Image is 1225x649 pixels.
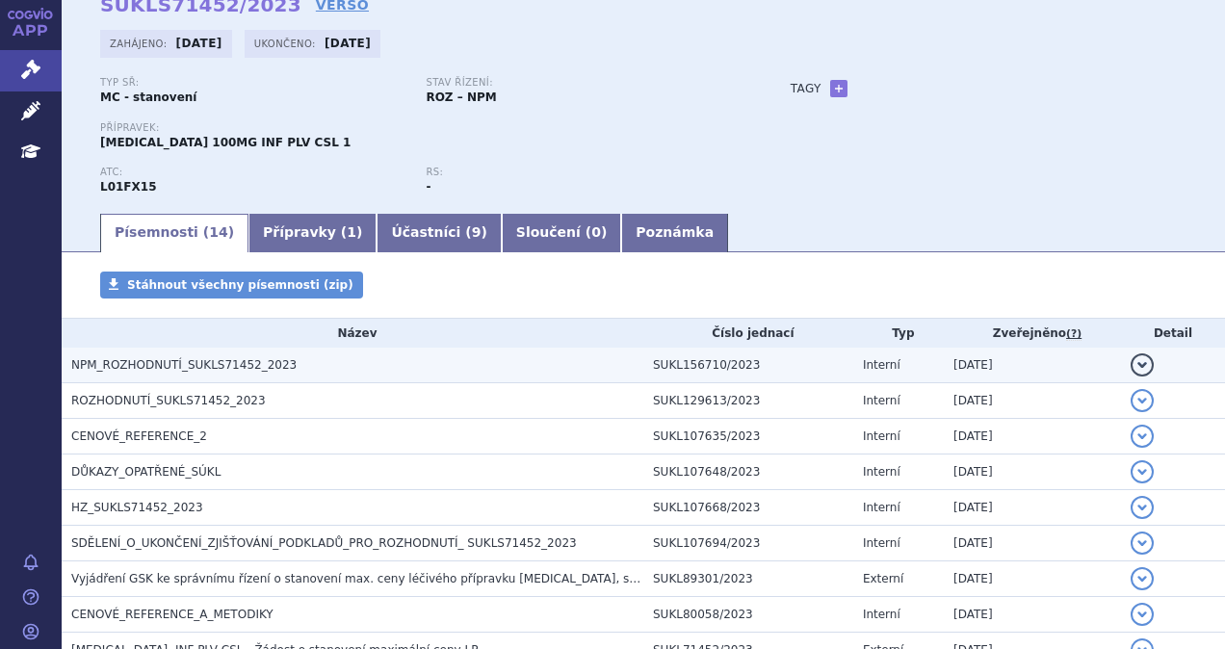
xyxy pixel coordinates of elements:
[426,167,732,178] p: RS:
[325,37,371,50] strong: [DATE]
[1131,353,1154,376] button: detail
[100,167,406,178] p: ATC:
[944,348,1121,383] td: [DATE]
[176,37,222,50] strong: [DATE]
[100,122,752,134] p: Přípravek:
[853,319,944,348] th: Typ
[1131,603,1154,626] button: detail
[863,501,900,514] span: Interní
[502,214,621,252] a: Sloučení (0)
[621,214,728,252] a: Poznámka
[110,36,170,51] span: Zahájeno:
[1131,460,1154,483] button: detail
[100,214,248,252] a: Písemnosti (14)
[1131,567,1154,590] button: detail
[643,526,853,561] td: SUKL107694/2023
[591,224,601,240] span: 0
[863,358,900,372] span: Interní
[71,501,203,514] span: HZ_SUKLS71452_2023
[1131,425,1154,448] button: detail
[863,608,900,621] span: Interní
[944,454,1121,490] td: [DATE]
[944,561,1121,597] td: [DATE]
[863,429,900,443] span: Interní
[100,272,363,299] a: Stáhnout všechny písemnosti (zip)
[944,419,1121,454] td: [DATE]
[377,214,501,252] a: Účastníci (9)
[863,572,903,585] span: Externí
[100,180,157,194] strong: BELANTAMAB MAFODOTIN
[127,278,353,292] span: Stáhnout všechny písemnosti (zip)
[71,465,221,479] span: DŮKAZY_OPATŘENÉ_SÚKL
[791,77,821,100] h3: Tagy
[71,358,297,372] span: NPM_ROZHODNUTÍ_SUKLS71452_2023
[944,383,1121,419] td: [DATE]
[426,91,496,104] strong: ROZ – NPM
[863,394,900,407] span: Interní
[100,91,196,104] strong: MC - stanovení
[643,454,853,490] td: SUKL107648/2023
[863,465,900,479] span: Interní
[944,490,1121,526] td: [DATE]
[100,77,406,89] p: Typ SŘ:
[944,319,1121,348] th: Zveřejněno
[643,597,853,633] td: SUKL80058/2023
[347,224,356,240] span: 1
[1066,327,1082,341] abbr: (?)
[830,80,847,97] a: +
[1131,532,1154,555] button: detail
[209,224,227,240] span: 14
[71,429,207,443] span: CENOVÉ_REFERENCE_2
[643,383,853,419] td: SUKL129613/2023
[863,536,900,550] span: Interní
[1131,389,1154,412] button: detail
[472,224,482,240] span: 9
[100,136,351,149] span: [MEDICAL_DATA] 100MG INF PLV CSL 1
[944,597,1121,633] td: [DATE]
[643,319,853,348] th: Číslo jednací
[1121,319,1225,348] th: Detail
[71,572,771,585] span: Vyjádření GSK ke správnímu řízení o stanovení max. ceny léčivého přípravku Blenrep, sp. zn. SUKLS...
[1131,496,1154,519] button: detail
[254,36,320,51] span: Ukončeno:
[944,526,1121,561] td: [DATE]
[643,490,853,526] td: SUKL107668/2023
[71,394,266,407] span: ROZHODNUTÍ_SUKLS71452_2023
[62,319,643,348] th: Název
[426,180,430,194] strong: -
[71,536,577,550] span: SDĚLENÍ_O_UKONČENÍ_ZJIŠŤOVÁNÍ_PODKLADŮ_PRO_ROZHODNUTÍ_ SUKLS71452_2023
[71,608,274,621] span: CENOVÉ_REFERENCE_A_METODIKY
[643,419,853,454] td: SUKL107635/2023
[426,77,732,89] p: Stav řízení:
[248,214,377,252] a: Přípravky (1)
[643,561,853,597] td: SUKL89301/2023
[643,348,853,383] td: SUKL156710/2023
